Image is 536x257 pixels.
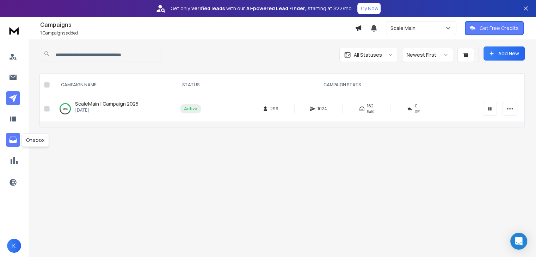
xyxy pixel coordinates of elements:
h1: Campaigns [40,20,355,29]
p: [DATE] [75,107,138,113]
p: Try Now [359,5,378,12]
p: All Statuses [354,51,382,58]
p: 58 % [62,105,68,112]
span: 54 % [367,109,374,114]
th: CAMPAIGN STATS [205,74,479,96]
span: 1 [40,30,42,36]
p: Campaigns added [40,30,355,36]
img: logo [7,24,21,37]
strong: AI-powered Lead Finder, [246,5,306,12]
button: K [7,239,21,253]
button: Get Free Credits [465,21,524,35]
span: 162 [367,103,374,109]
div: Onebox [21,133,49,147]
div: Active [184,106,197,112]
button: Add New [483,46,525,61]
p: Get Free Credits [480,25,519,32]
th: CAMPAIGN NAME [53,74,176,96]
strong: verified leads [191,5,225,12]
span: 299 [270,106,278,112]
span: 0 % [415,109,420,114]
a: ScaleMain | Campaign 2025 [75,100,138,107]
span: 1024 [318,106,327,112]
button: Newest First [402,48,453,62]
button: Try Now [357,3,381,14]
div: Open Intercom Messenger [510,233,527,250]
p: Scale Main [390,25,418,32]
th: STATUS [176,74,205,96]
td: 58%ScaleMain | Campaign 2025[DATE] [53,96,176,121]
span: 0 [415,103,418,109]
p: Get only with our starting at $22/mo [171,5,352,12]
